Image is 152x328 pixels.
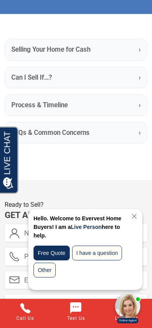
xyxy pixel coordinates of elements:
iframe: Chat Invitation [19,207,144,324]
span: Call Us [2,316,49,321]
h2: Get an Offer Now! [5,210,147,221]
b: FAQs & Common Concerns [11,128,90,138]
b: Selling Your Home for Cash [11,45,90,54]
summary: Process & Timeline › [5,95,147,115]
p: Ready to Sell? [5,199,147,210]
summary: Can I Sell If…? › [5,67,147,88]
b: Can I Sell If…? [11,73,52,82]
span: › [139,45,141,54]
b: Process & Timeline [11,100,68,110]
summary: Selling Your Home for Cash › [5,39,147,60]
span: Opens a chat window [19,6,63,16]
span: › [139,73,141,82]
summary: FAQs & Common Concerns › [5,122,147,143]
span: › [139,128,141,138]
span: › [139,100,141,110]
